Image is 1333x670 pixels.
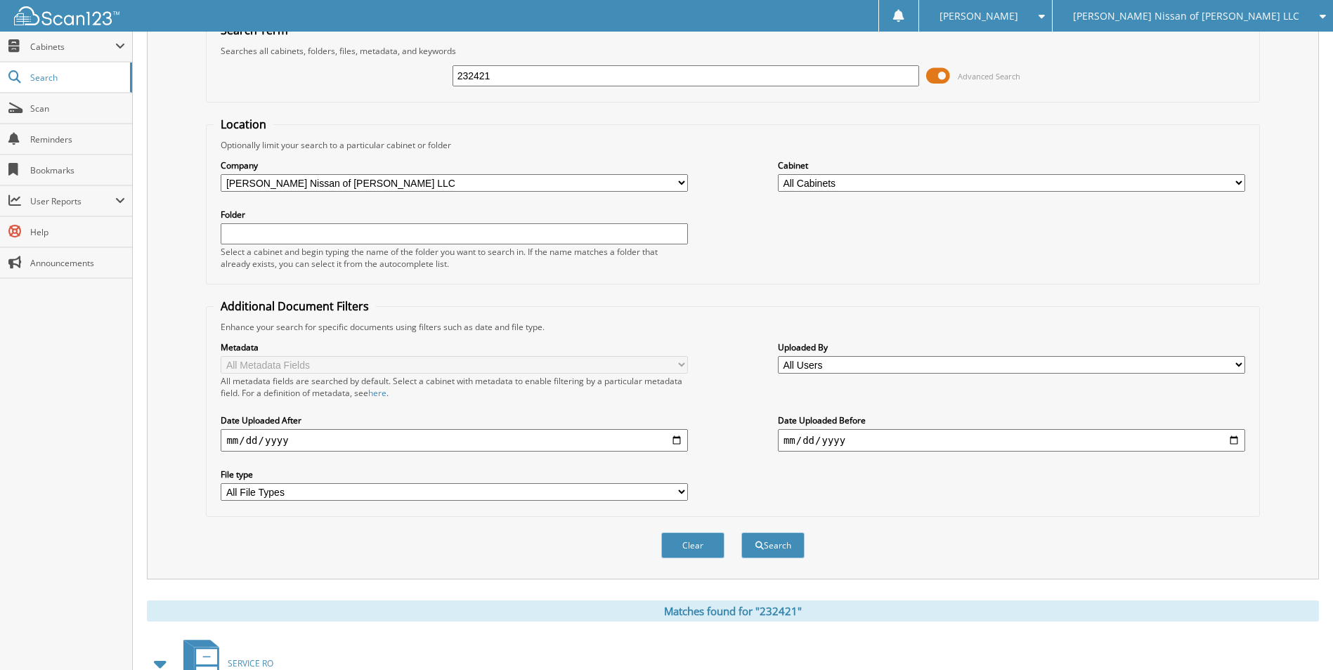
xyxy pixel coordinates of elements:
div: Enhance your search for specific documents using filters such as date and file type. [214,321,1251,333]
div: Optionally limit your search to a particular cabinet or folder [214,139,1251,151]
span: User Reports [30,195,115,207]
span: Advanced Search [958,71,1020,81]
label: Date Uploaded Before [778,414,1245,426]
label: Cabinet [778,159,1245,171]
span: Cabinets [30,41,115,53]
span: SERVICE RO [228,657,273,669]
label: Metadata [221,341,688,353]
span: [PERSON_NAME] Nissan of [PERSON_NAME] LLC [1073,12,1299,20]
legend: Additional Document Filters [214,298,376,314]
span: [PERSON_NAME] [939,12,1018,20]
span: Search [30,72,123,84]
div: Searches all cabinets, folders, files, metadata, and keywords [214,45,1251,57]
label: Company [221,159,688,171]
input: start [221,429,688,452]
button: Search [741,532,805,558]
label: Date Uploaded After [221,414,688,426]
img: scan123-logo-white.svg [14,6,119,25]
label: Folder [221,209,688,221]
a: here [368,387,386,399]
legend: Location [214,117,273,132]
label: File type [221,468,688,480]
button: Clear [661,532,724,558]
input: end [778,429,1245,452]
label: Uploaded By [778,341,1245,353]
span: Help [30,226,125,238]
div: Matches found for "232421" [147,600,1319,622]
span: Announcements [30,257,125,269]
span: Scan [30,103,125,114]
div: Select a cabinet and begin typing the name of the folder you want to search in. If the name match... [221,246,688,270]
span: Bookmarks [30,164,125,176]
div: All metadata fields are searched by default. Select a cabinet with metadata to enable filtering b... [221,375,688,399]
span: Reminders [30,133,125,145]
